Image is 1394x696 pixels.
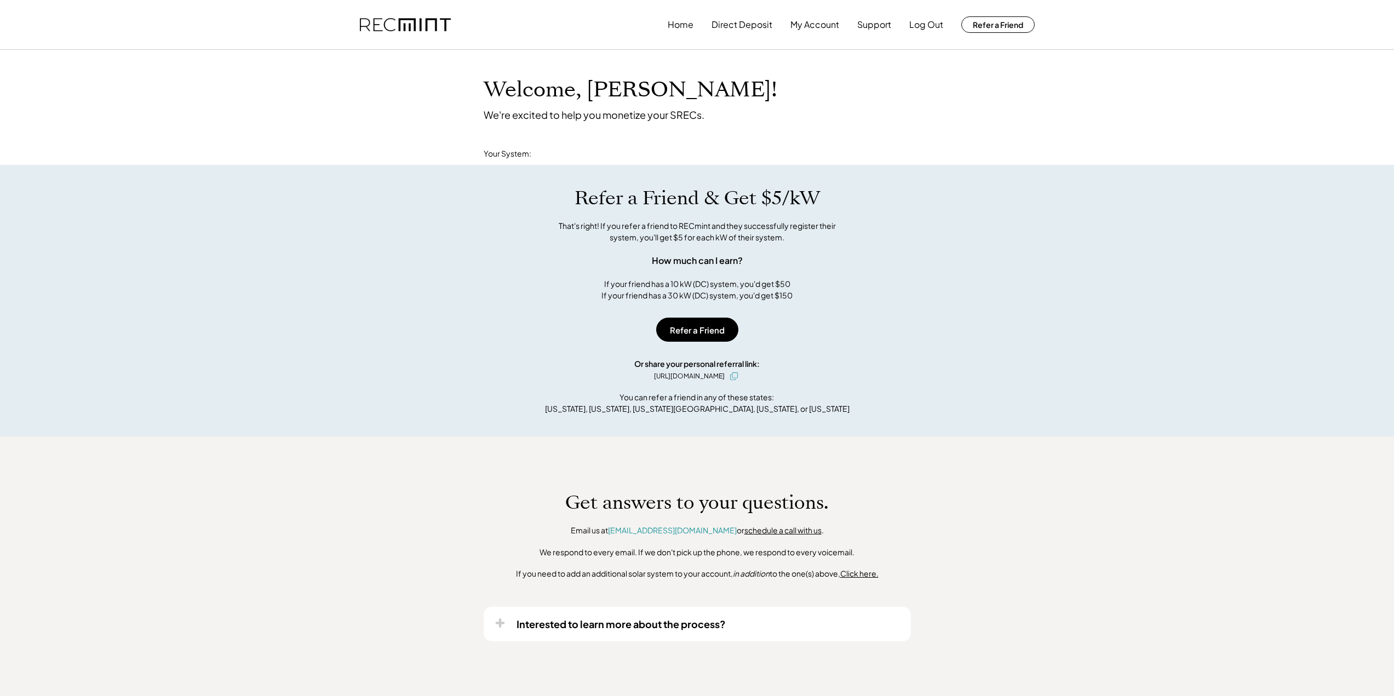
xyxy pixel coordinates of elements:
[744,525,822,535] a: schedule a call with us
[516,568,879,579] div: If you need to add an additional solar system to your account, to the one(s) above,
[540,547,854,558] div: We respond to every email. If we don't pick up the phone, we respond to every voicemail.
[634,358,760,370] div: Or share your personal referral link:
[601,278,793,301] div: If your friend has a 10 kW (DC) system, you'd get $50 If your friend has a 30 kW (DC) system, you...
[712,14,772,36] button: Direct Deposit
[565,491,829,514] h1: Get answers to your questions.
[484,77,777,103] h1: Welcome, [PERSON_NAME]!
[484,108,704,121] div: We're excited to help you monetize your SRECs.
[857,14,891,36] button: Support
[484,148,531,159] div: Your System:
[727,370,741,383] button: click to copy
[668,14,693,36] button: Home
[790,14,839,36] button: My Account
[656,318,738,342] button: Refer a Friend
[909,14,943,36] button: Log Out
[545,392,850,415] div: You can refer a friend in any of these states: [US_STATE], [US_STATE], [US_STATE][GEOGRAPHIC_DATA...
[961,16,1035,33] button: Refer a Friend
[547,220,848,243] div: That's right! If you refer a friend to RECmint and they successfully register their system, you'l...
[360,18,451,32] img: recmint-logotype%403x.png
[517,618,726,630] div: Interested to learn more about the process?
[733,568,770,578] em: in addition
[840,568,879,578] u: Click here.
[575,187,820,210] h1: Refer a Friend & Get $5/kW
[608,525,737,535] a: [EMAIL_ADDRESS][DOMAIN_NAME]
[571,525,824,536] div: Email us at or .
[652,254,743,267] div: How much can I earn?
[654,371,725,381] div: [URL][DOMAIN_NAME]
